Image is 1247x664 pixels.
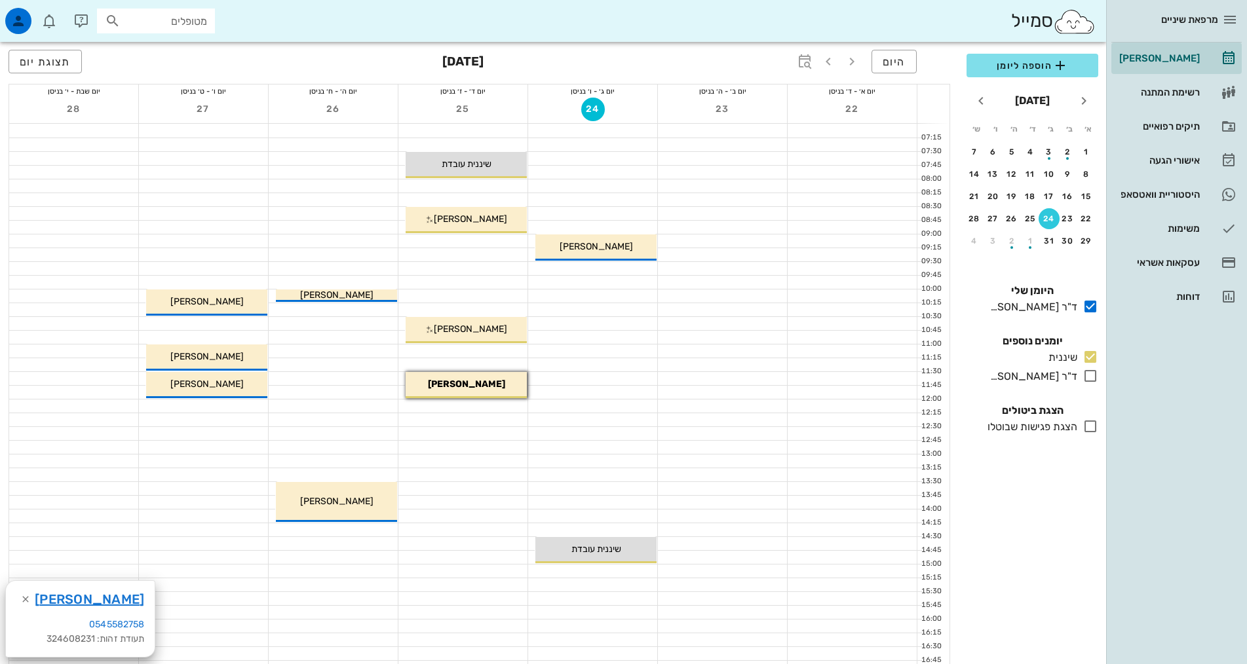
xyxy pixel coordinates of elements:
button: 13 [983,164,1004,185]
div: 16:30 [917,641,944,652]
div: 16:15 [917,627,944,638]
div: 11:30 [917,366,944,377]
div: 1 [1020,236,1041,246]
div: 15 [1076,192,1097,201]
div: 13:00 [917,449,944,460]
button: 23 [711,98,735,121]
button: 4 [964,231,985,251]
span: תצוגת יום [20,56,71,68]
div: הצגת פגישות שבוטלו [982,419,1077,435]
div: 18 [1020,192,1041,201]
span: [PERSON_NAME] [428,378,505,390]
button: היום [872,50,917,73]
div: ד"ר [PERSON_NAME] [985,299,1077,315]
button: 22 [841,98,864,121]
div: 22 [1076,214,1097,223]
div: יום שבת - י׳ בניסן [9,84,138,98]
button: 6 [983,141,1004,162]
div: 16 [1058,192,1079,201]
th: ד׳ [1024,118,1041,140]
div: 08:15 [917,187,944,198]
th: ג׳ [1043,118,1060,140]
button: 26 [1001,208,1022,229]
div: 30 [1058,236,1079,246]
button: 25 [1020,208,1041,229]
button: 24 [581,98,605,121]
div: 26 [1001,214,1022,223]
th: ב׳ [1061,118,1078,140]
button: 12 [1001,164,1022,185]
div: 1 [1076,147,1097,157]
div: 10:45 [917,325,944,336]
button: 22 [1076,208,1097,229]
span: היום [883,56,906,68]
span: [PERSON_NAME] [170,296,244,307]
div: אישורי הגעה [1117,155,1200,166]
div: 15:45 [917,600,944,611]
div: תעודת זהות: 324608231 [16,632,144,646]
div: 08:30 [917,201,944,212]
div: 31 [1039,236,1060,246]
button: 27 [192,98,216,121]
div: 19 [1001,192,1022,201]
div: תיקים רפואיים [1117,121,1200,132]
button: 27 [983,208,1004,229]
div: 4 [964,236,985,246]
div: 11:15 [917,352,944,363]
div: 10 [1039,170,1060,179]
span: 27 [192,103,216,115]
button: 29 [1076,231,1097,251]
button: 10 [1039,164,1060,185]
div: 5 [1001,147,1022,157]
div: 2 [1058,147,1079,157]
div: 12 [1001,170,1022,179]
span: 25 [451,103,475,115]
a: משימות [1111,213,1242,244]
div: יום א׳ - ד׳ בניסן [788,84,917,98]
div: 13:30 [917,476,944,487]
span: הוספה ליומן [977,58,1088,73]
th: ו׳ [986,118,1003,140]
button: 26 [322,98,345,121]
h3: [DATE] [442,50,484,76]
span: 22 [841,103,864,115]
button: 23 [1058,208,1079,229]
button: 3 [983,231,1004,251]
div: 3 [1039,147,1060,157]
div: 09:30 [917,256,944,267]
button: 28 [62,98,86,121]
span: [PERSON_NAME] [434,323,507,335]
div: 13 [983,170,1004,179]
button: 19 [1001,186,1022,207]
h4: הצגת ביטולים [967,403,1098,418]
div: שיננית [1043,350,1077,365]
div: 9 [1058,170,1079,179]
div: 21 [964,192,985,201]
h4: יומנים נוספים [967,333,1098,349]
h4: היומן שלי [967,283,1098,299]
th: א׳ [1080,118,1097,140]
span: [PERSON_NAME] [170,351,244,362]
div: 15:15 [917,572,944,583]
button: 25 [451,98,475,121]
div: יום ב׳ - ה׳ בניסן [658,84,787,98]
div: 25 [1020,214,1041,223]
button: 9 [1058,164,1079,185]
span: [PERSON_NAME] [170,378,244,390]
div: יום ו׳ - ט׳ בניסן [139,84,268,98]
span: [PERSON_NAME] [300,289,374,301]
div: 3 [983,236,1004,246]
div: 14:15 [917,517,944,528]
span: [PERSON_NAME] [300,496,374,507]
button: 4 [1020,141,1041,162]
button: חודש הבא [969,89,993,113]
button: 7 [964,141,985,162]
button: 2 [1058,141,1079,162]
button: 1 [1020,231,1041,251]
div: 08:00 [917,174,944,185]
div: ד"ר [PERSON_NAME] [985,369,1077,384]
div: 7 [964,147,985,157]
button: 1 [1076,141,1097,162]
button: חודש שעבר [1072,89,1096,113]
button: 2 [1001,231,1022,251]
